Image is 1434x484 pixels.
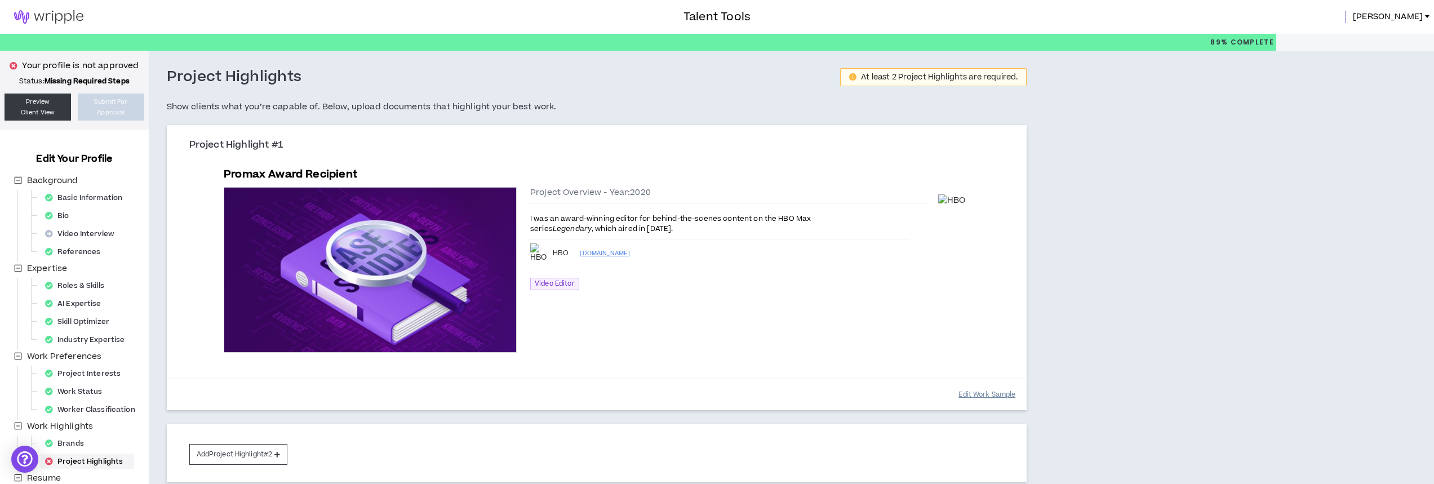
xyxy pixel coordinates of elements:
span: I was an award-winning editor for behind-the-scenes content on the HBO Max series [530,214,811,234]
h3: Talent Tools [683,8,751,25]
span: , which aired in [DATE]. [592,224,673,234]
h3: Project Highlights [167,68,302,87]
span: Work Highlights [27,420,93,432]
span: minus-square [14,264,22,272]
div: Roles & Skills [41,278,116,294]
span: Project Overview - Year: 2020 [530,187,651,198]
div: Project Highlights [41,454,134,469]
div: AI Expertise [41,296,113,312]
span: minus-square [14,352,22,360]
img: HBO [530,243,548,264]
span: Expertise [27,263,67,274]
span: Background [25,174,80,188]
h3: Project Highlight #1 [189,139,1013,152]
span: Work Preferences [27,350,101,362]
button: Edit Work Sample [958,385,1015,405]
em: Legendary [553,224,592,234]
h3: Edit Your Profile [32,152,117,166]
strong: Missing Required Steps [45,76,130,86]
button: AddProject Highlight#2 [189,444,288,465]
div: Basic Information [41,190,134,206]
div: Worker Classification [41,402,146,418]
div: At least 2 Project Highlights are required. [861,73,1018,81]
h5: Show clients what you’re capable of. Below, upload documents that highlight your best work. [167,100,1027,114]
span: Work Highlights [25,420,95,433]
div: Brands [41,436,95,451]
img: project-case-studies-default.jpeg [224,188,516,352]
div: Work Status [41,384,113,399]
div: Bio [41,208,81,224]
span: minus-square [14,422,22,430]
span: Work Preferences [25,350,104,363]
span: HBO [553,248,569,257]
h5: Promax Award Recipient [224,167,357,183]
div: Video Interview [41,226,126,242]
span: Background [27,175,78,187]
div: Skill Optimizer [41,314,121,330]
button: Submit ForApproval [78,94,144,121]
a: PreviewClient View [5,94,71,121]
p: Your profile is not approved [22,60,139,72]
span: exclamation-circle [849,73,856,81]
span: minus-square [14,474,22,482]
span: [PERSON_NAME] [1353,11,1423,23]
span: Complete [1228,37,1274,47]
div: HBO hbo.com [530,243,548,264]
p: Status: [5,77,144,86]
div: References [41,244,112,260]
div: Industry Expertise [41,332,136,348]
span: minus-square [14,176,22,184]
span: Video Editor [530,278,579,290]
span: Expertise [25,262,69,276]
span: Resume [27,472,61,484]
div: Open Intercom Messenger [11,446,38,473]
div: Project Interests [41,366,132,381]
p: 89% [1210,34,1274,51]
a: [DOMAIN_NAME] [580,248,909,259]
img: HBO [938,194,965,207]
